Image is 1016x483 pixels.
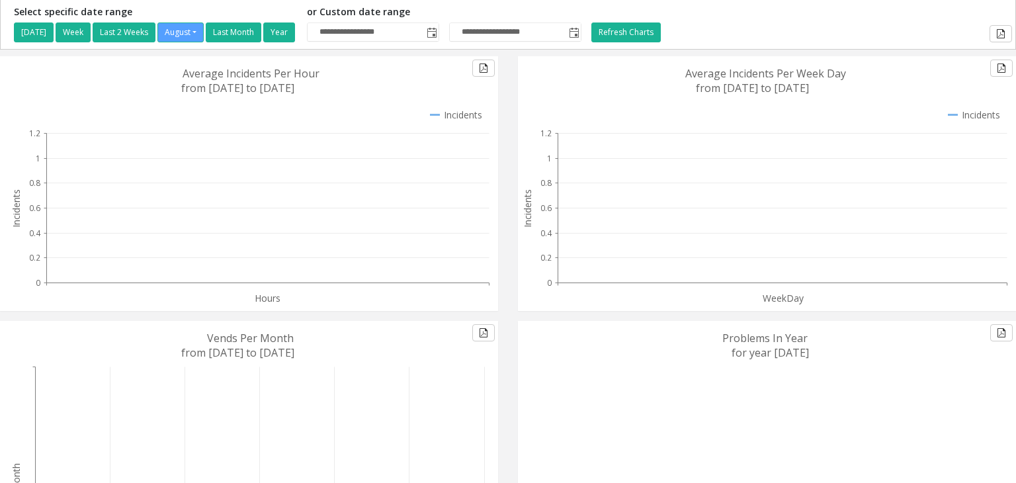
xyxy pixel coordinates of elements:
text: Average Incidents Per Week Day [685,66,846,81]
button: Export to pdf [990,324,1013,341]
h5: or Custom date range [307,7,581,18]
text: from [DATE] to [DATE] [696,81,809,95]
button: Last 2 Weeks [93,22,155,42]
span: Toggle popup [566,23,581,42]
text: 0.6 [29,202,40,214]
span: Toggle popup [424,23,439,42]
button: Export to pdf [990,60,1013,77]
text: WeekDay [763,292,804,304]
text: 1.2 [540,128,552,139]
text: 0 [36,277,40,288]
text: 0.8 [540,177,552,189]
button: Export to pdf [990,25,1012,42]
text: Incidents [521,189,534,228]
text: for year [DATE] [732,345,809,360]
button: Export to pdf [472,324,495,341]
button: Year [263,22,295,42]
button: Export to pdf [472,60,495,77]
text: 0.2 [29,252,40,263]
text: Hours [255,292,280,304]
text: from [DATE] to [DATE] [181,81,294,95]
text: Problems In Year [722,331,808,345]
text: 0 [547,277,552,288]
text: 1.2 [29,128,40,139]
text: 0.4 [29,228,41,239]
h5: Select specific date range [14,7,297,18]
text: Incidents [10,189,22,228]
button: August [157,22,204,42]
button: Last Month [206,22,261,42]
text: 1 [547,153,552,164]
button: Week [56,22,91,42]
text: from [DATE] to [DATE] [181,345,294,360]
button: [DATE] [14,22,54,42]
button: Refresh Charts [591,22,661,42]
text: 0.6 [540,202,552,214]
text: 0.2 [540,252,552,263]
text: 0.4 [540,228,552,239]
text: 1 [36,153,40,164]
text: Average Incidents Per Hour [183,66,319,81]
text: Vends Per Month [207,331,294,345]
text: 0.8 [29,177,40,189]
